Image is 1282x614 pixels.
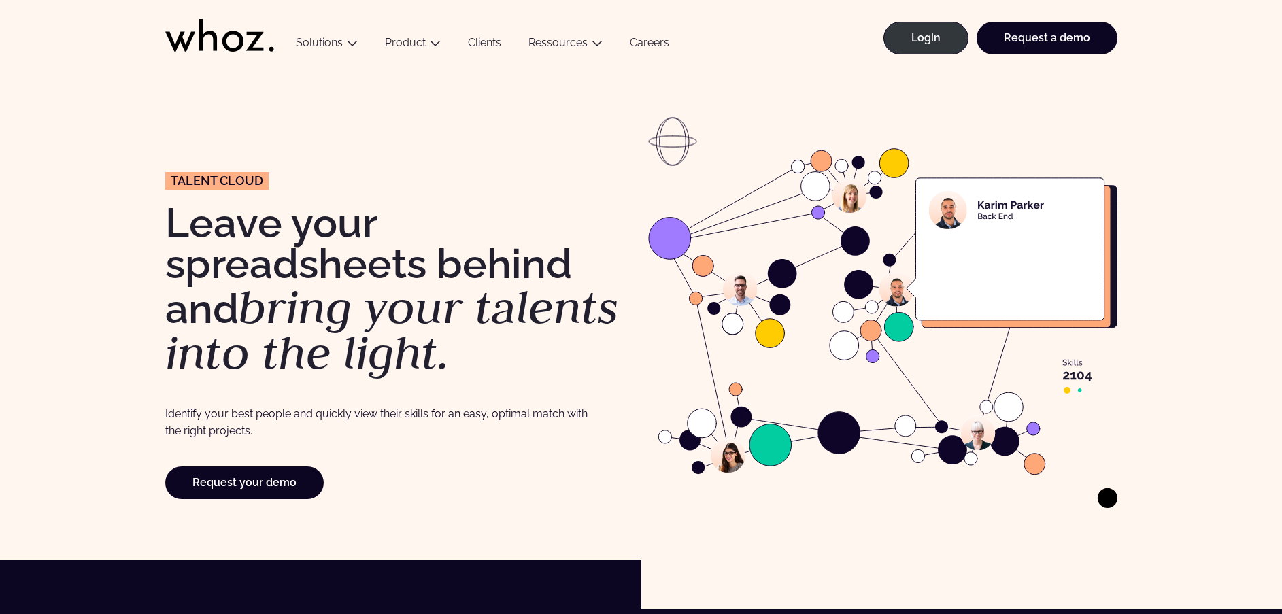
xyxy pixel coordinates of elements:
a: Login [883,22,968,54]
a: Product [385,36,426,49]
a: Ressources [528,36,588,49]
span: Talent Cloud [171,175,263,187]
button: Ressources [515,36,616,54]
h1: Leave your spreadsheets behind and [165,203,635,376]
a: Request your demo [165,466,324,499]
em: bring your talents into the light. [165,277,619,383]
button: Solutions [282,36,371,54]
a: Request a demo [977,22,1117,54]
a: Clients [454,36,515,54]
a: Careers [616,36,683,54]
button: Product [371,36,454,54]
p: Identify your best people and quickly view their skills for an easy, optimal match with the right... [165,405,588,440]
